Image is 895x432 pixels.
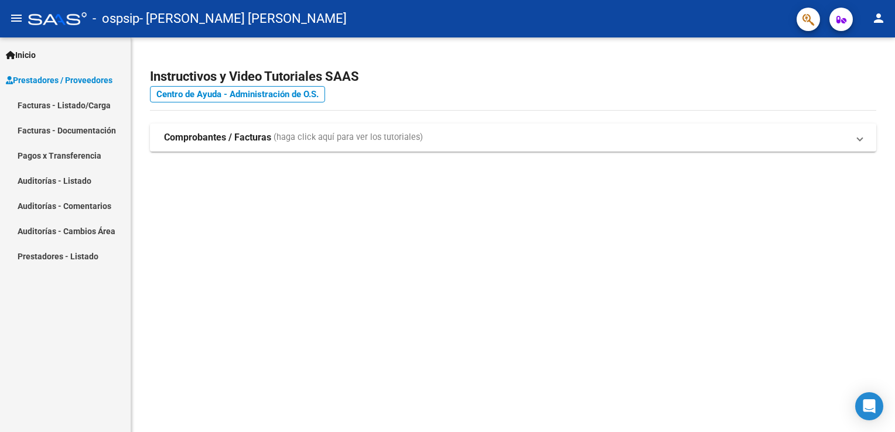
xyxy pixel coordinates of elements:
span: Prestadores / Proveedores [6,74,112,87]
a: Centro de Ayuda - Administración de O.S. [150,86,325,102]
span: Inicio [6,49,36,61]
mat-icon: menu [9,11,23,25]
div: Open Intercom Messenger [855,392,883,420]
span: - [PERSON_NAME] [PERSON_NAME] [139,6,347,32]
span: - ospsip [93,6,139,32]
span: (haga click aquí para ver los tutoriales) [274,131,423,144]
h2: Instructivos y Video Tutoriales SAAS [150,66,876,88]
mat-icon: person [872,11,886,25]
strong: Comprobantes / Facturas [164,131,271,144]
mat-expansion-panel-header: Comprobantes / Facturas (haga click aquí para ver los tutoriales) [150,124,876,152]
